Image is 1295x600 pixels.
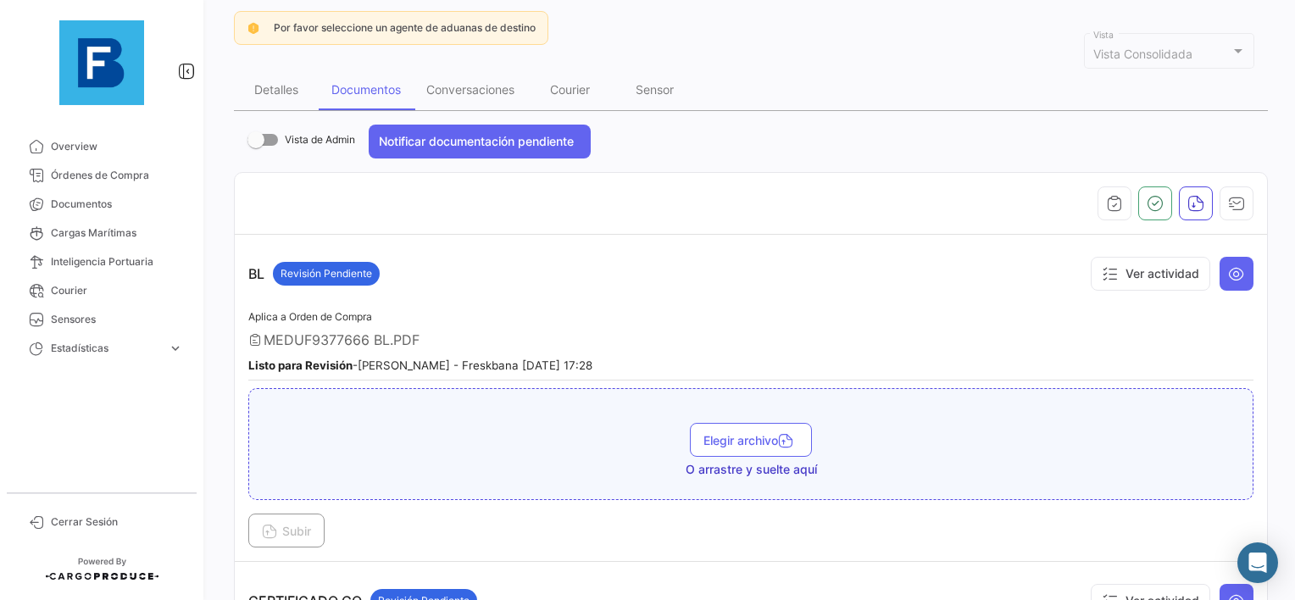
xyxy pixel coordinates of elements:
[59,20,144,105] img: 12429640-9da8-4fa2-92c4-ea5716e443d2.jpg
[51,225,183,241] span: Cargas Marítimas
[51,168,183,183] span: Órdenes de Compra
[14,305,190,334] a: Sensores
[550,82,590,97] div: Courier
[262,524,311,538] span: Subir
[51,139,183,154] span: Overview
[369,125,591,158] button: Notificar documentación pendiente
[14,247,190,276] a: Inteligencia Portuaria
[1091,257,1210,291] button: Ver actividad
[1237,542,1278,583] div: Abrir Intercom Messenger
[274,21,536,34] span: Por favor seleccione un agente de aduanas de destino
[248,358,592,372] small: - [PERSON_NAME] - Freskbana [DATE] 17:28
[1093,47,1192,61] span: Vista Consolidada
[248,310,372,323] span: Aplica a Orden de Compra
[686,461,817,478] span: O arrastre y suelte aquí
[264,331,420,348] span: MEDUF9377666 BL.PDF
[281,266,372,281] span: Revisión Pendiente
[426,82,514,97] div: Conversaciones
[285,130,355,150] span: Vista de Admin
[14,161,190,190] a: Órdenes de Compra
[248,514,325,547] button: Subir
[690,423,812,457] button: Elegir archivo
[248,262,380,286] p: BL
[331,82,401,97] div: Documentos
[51,341,161,356] span: Estadísticas
[14,276,190,305] a: Courier
[14,132,190,161] a: Overview
[254,82,298,97] div: Detalles
[248,358,353,372] b: Listo para Revisión
[703,433,798,447] span: Elegir archivo
[51,254,183,269] span: Inteligencia Portuaria
[14,190,190,219] a: Documentos
[168,341,183,356] span: expand_more
[51,514,183,530] span: Cerrar Sesión
[14,219,190,247] a: Cargas Marítimas
[51,197,183,212] span: Documentos
[51,312,183,327] span: Sensores
[51,283,183,298] span: Courier
[636,82,674,97] div: Sensor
